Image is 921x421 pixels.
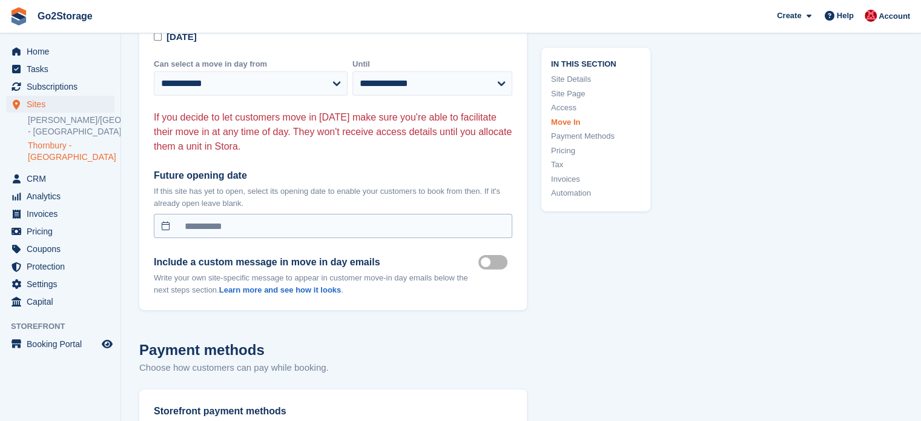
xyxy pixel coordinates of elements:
[777,10,801,22] span: Create
[478,261,512,263] label: Move in mailer custom message on
[27,293,99,310] span: Capital
[551,57,641,68] span: In this section
[154,272,478,296] p: Write your own site-specific message to appear in customer move-in day emails below the next step...
[100,337,114,351] a: Preview store
[11,320,120,333] span: Storefront
[551,130,641,142] a: Payment Methods
[551,159,641,171] a: Tax
[154,404,512,419] div: Storefront payment methods
[154,255,478,270] label: Include a custom message in move in day emails
[27,258,99,275] span: Protection
[6,170,114,187] a: menu
[551,173,641,185] a: Invoices
[551,73,641,85] a: Site Details
[154,96,512,154] p: If you decide to let customers move in [DATE] make sure you're able to facilitate their move in a...
[154,185,512,209] p: If this site has yet to open, select its opening date to enable your customers to book from then....
[27,61,99,78] span: Tasks
[6,336,114,353] a: menu
[551,144,641,156] a: Pricing
[879,10,910,22] span: Account
[551,102,641,114] a: Access
[27,96,99,113] span: Sites
[6,240,114,257] a: menu
[865,10,877,22] img: James Pearson
[6,223,114,240] a: menu
[837,10,854,22] span: Help
[6,258,114,275] a: menu
[551,87,641,99] a: Site Page
[139,339,527,361] h2: Payment methods
[154,58,348,70] label: Can select a move in day from
[139,361,527,375] p: Choose how customers can pay while booking.
[27,170,99,187] span: CRM
[6,205,114,222] a: menu
[167,30,197,44] div: [DATE]
[6,188,114,205] a: menu
[27,188,99,205] span: Analytics
[27,223,99,240] span: Pricing
[6,61,114,78] a: menu
[551,187,641,199] a: Automation
[6,43,114,60] a: menu
[551,116,641,128] a: Move In
[27,240,99,257] span: Coupons
[6,276,114,293] a: menu
[154,168,512,183] label: Future opening date
[33,6,97,26] a: Go2Storage
[10,7,28,25] img: stora-icon-8386f47178a22dfd0bd8f6a31ec36ba5ce8667c1dd55bd0f319d3a0aa187defe.svg
[28,114,114,138] a: [PERSON_NAME]/[GEOGRAPHIC_DATA] - [GEOGRAPHIC_DATA]
[352,58,512,70] label: Until
[27,336,99,353] span: Booking Portal
[27,43,99,60] span: Home
[6,293,114,310] a: menu
[27,205,99,222] span: Invoices
[219,285,342,294] a: Learn more and see how it looks
[28,140,114,163] a: Thornbury - [GEOGRAPHIC_DATA]
[6,78,114,95] a: menu
[27,78,99,95] span: Subscriptions
[27,276,99,293] span: Settings
[6,96,114,113] a: menu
